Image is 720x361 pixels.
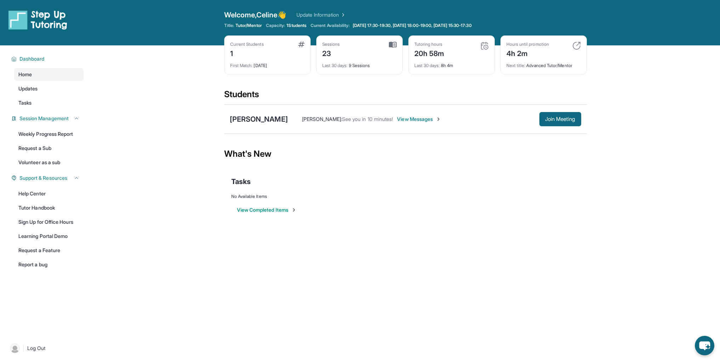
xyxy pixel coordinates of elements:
a: Sign Up for Office Hours [14,216,84,228]
span: Title: [224,23,234,28]
a: Request a Feature [14,244,84,257]
div: [PERSON_NAME] [230,114,288,124]
span: Dashboard [19,55,45,62]
a: Tasks [14,96,84,109]
a: Home [14,68,84,81]
span: View Messages [397,116,441,123]
a: Updates [14,82,84,95]
button: Dashboard [17,55,79,62]
span: [PERSON_NAME] : [302,116,342,122]
div: No Available Items [231,194,580,199]
span: Updates [18,85,38,92]
img: card [298,41,305,47]
div: 20h 58m [414,47,444,59]
span: See you in 10 minutes! [342,116,393,122]
div: What's New [224,138,587,170]
span: Tutor/Mentor [236,23,262,28]
div: Students [224,89,587,104]
span: First Match : [230,63,253,68]
span: Session Management [19,115,69,122]
img: user-img [10,343,20,353]
span: Support & Resources [19,174,67,182]
a: Volunteer as a sub [14,156,84,169]
span: Log Out [27,345,46,352]
div: 23 [322,47,340,59]
span: Home [18,71,32,78]
img: Chevron-Right [436,116,441,122]
span: Welcome, Celine 👋 [224,10,287,20]
span: Capacity: [266,23,285,28]
a: |Log Out [7,340,84,356]
button: chat-button [695,336,714,355]
span: Join Meeting [545,117,576,121]
span: Tasks [18,99,32,106]
button: Session Management [17,115,79,122]
span: Next title : [506,63,526,68]
span: Last 30 days : [322,63,348,68]
a: Tutor Handbook [14,201,84,214]
img: Chevron Right [339,11,346,18]
button: View Completed Items [237,206,297,213]
div: Hours until promotion [506,41,549,47]
div: Current Students [230,41,264,47]
div: 1 [230,47,264,59]
span: Tasks [231,177,251,187]
button: Join Meeting [539,112,581,126]
span: Last 30 days : [414,63,440,68]
div: 9 Sessions [322,59,397,68]
a: Report a bug [14,258,84,271]
div: Sessions [322,41,340,47]
span: [DATE] 17:30-19:30, [DATE] 18:00-19:00, [DATE] 15:30-17:30 [353,23,472,28]
span: 1 Students [287,23,306,28]
div: 8h 4m [414,59,489,68]
img: logo [8,10,67,30]
a: [DATE] 17:30-19:30, [DATE] 18:00-19:00, [DATE] 15:30-17:30 [351,23,473,28]
div: Advanced Tutor/Mentor [506,59,581,68]
div: Tutoring hours [414,41,444,47]
a: Update Information [296,11,346,18]
a: Weekly Progress Report [14,128,84,140]
div: [DATE] [230,59,305,68]
div: 4h 2m [506,47,549,59]
span: | [23,344,24,352]
span: Current Availability: [311,23,350,28]
a: Request a Sub [14,142,84,155]
a: Learning Portal Demo [14,230,84,243]
a: Help Center [14,187,84,200]
img: card [572,41,581,50]
button: Support & Resources [17,174,79,182]
img: card [480,41,489,50]
img: card [389,41,397,48]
